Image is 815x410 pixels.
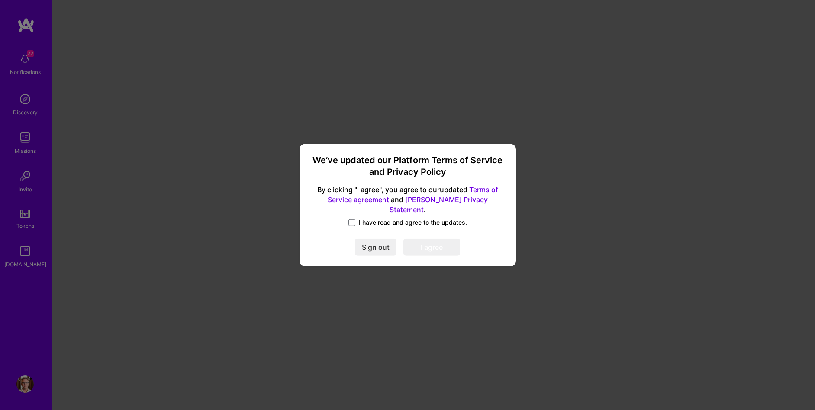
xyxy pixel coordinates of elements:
button: Sign out [355,239,396,256]
a: Terms of Service agreement [328,185,498,204]
span: I have read and agree to the updates. [359,218,467,227]
h3: We’ve updated our Platform Terms of Service and Privacy Policy [310,154,506,178]
a: [PERSON_NAME] Privacy Statement [390,195,488,214]
button: I agree [403,239,460,256]
span: By clicking "I agree", you agree to our updated and . [310,185,506,215]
